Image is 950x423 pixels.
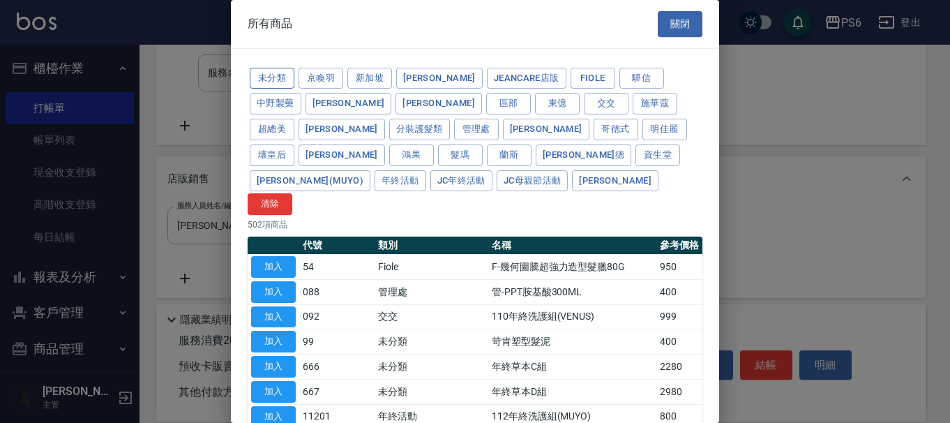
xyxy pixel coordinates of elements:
[251,306,296,328] button: 加入
[656,279,702,304] td: 400
[454,119,499,140] button: 管理處
[251,256,296,278] button: 加入
[299,379,375,404] td: 667
[536,144,631,166] button: [PERSON_NAME]德
[571,68,615,89] button: Fiole
[375,304,488,329] td: 交交
[656,237,702,255] th: 參考價格
[389,119,450,140] button: 分裝護髮類
[535,93,580,114] button: 東億
[248,193,292,215] button: 清除
[250,68,294,89] button: 未分類
[488,379,656,404] td: 年終草本D組
[375,379,488,404] td: 未分類
[488,237,656,255] th: 名稱
[488,329,656,355] td: 苛肯塑型髮泥
[347,68,392,89] button: 新加坡
[572,170,658,192] button: [PERSON_NAME]
[375,279,488,304] td: 管理處
[299,255,375,280] td: 54
[299,304,375,329] td: 092
[299,329,375,355] td: 99
[430,170,492,192] button: JC年終活動
[251,381,296,403] button: 加入
[250,119,294,140] button: 超總美
[375,255,488,280] td: Fiole
[299,144,385,166] button: [PERSON_NAME]
[658,11,702,37] button: 關閉
[306,93,392,114] button: [PERSON_NAME]
[299,119,385,140] button: [PERSON_NAME]
[656,379,702,404] td: 2980
[299,237,375,255] th: 代號
[503,119,589,140] button: [PERSON_NAME]
[619,68,664,89] button: 驊信
[248,218,702,231] p: 502 項商品
[299,68,343,89] button: 京喚羽
[396,68,483,89] button: [PERSON_NAME]
[488,255,656,280] td: F-幾何圖騰超強力造型髮臘80G
[395,93,482,114] button: [PERSON_NAME]
[375,237,488,255] th: 類別
[487,68,566,89] button: JeanCare店販
[251,356,296,378] button: 加入
[375,329,488,355] td: 未分類
[299,279,375,304] td: 088
[642,119,687,140] button: 明佳麗
[375,355,488,380] td: 未分類
[488,355,656,380] td: 年終草本C組
[251,331,296,352] button: 加入
[486,93,531,114] button: 區部
[488,279,656,304] td: 管-PPT胺基酸300ML
[633,93,677,114] button: 施華蔻
[250,93,301,114] button: 中野製藥
[248,17,292,31] span: 所有商品
[635,144,680,166] button: 資生堂
[487,144,531,166] button: 蘭斯
[389,144,434,166] button: 鴻果
[250,144,294,166] button: 壞皇后
[299,355,375,380] td: 666
[656,304,702,329] td: 999
[656,355,702,380] td: 2280
[251,281,296,303] button: 加入
[497,170,568,192] button: JC母親節活動
[656,329,702,355] td: 400
[488,304,656,329] td: 110年終洗護組(VENUS)
[594,119,638,140] button: 哥德式
[375,170,426,192] button: 年終活動
[584,93,628,114] button: 交交
[656,255,702,280] td: 950
[250,170,370,192] button: [PERSON_NAME](MUYO)
[438,144,483,166] button: 髮瑪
